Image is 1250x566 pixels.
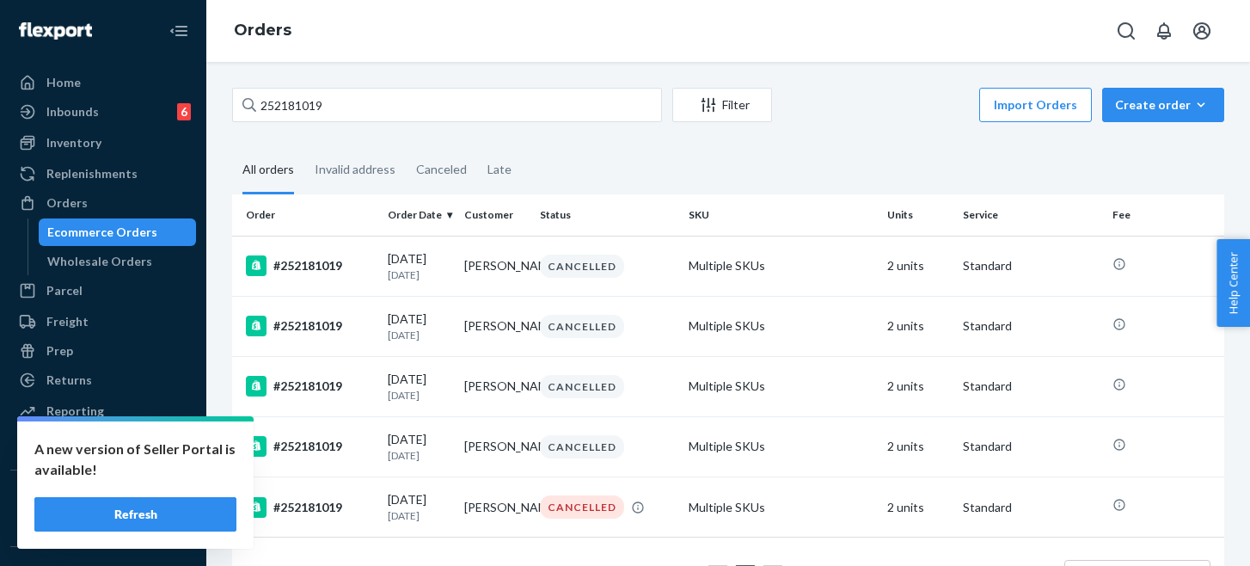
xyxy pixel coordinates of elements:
button: Import Orders [979,88,1092,122]
button: Create order [1102,88,1224,122]
button: Open Search Box [1109,14,1143,48]
button: Open notifications [1147,14,1181,48]
div: Create order [1115,96,1211,114]
div: Inbounds [46,103,99,120]
div: Invalid address [315,147,395,192]
div: Inventory [46,134,101,151]
button: Close Navigation [162,14,196,48]
input: Search orders [232,88,662,122]
div: Filter [673,96,771,114]
div: [DATE] [388,371,450,403]
a: Home [10,69,196,96]
td: Multiple SKUs [682,356,880,416]
a: Prep [10,337,196,365]
td: 2 units [880,236,956,296]
div: #252181019 [246,255,374,276]
div: [DATE] [388,431,450,463]
td: 2 units [880,296,956,356]
a: Freight [10,308,196,335]
p: Standard [963,499,1098,516]
img: Flexport logo [19,22,92,40]
div: Returns [46,372,92,389]
div: Reporting [46,403,104,420]
td: [PERSON_NAME] [457,356,533,416]
p: Standard [963,257,1098,274]
td: [PERSON_NAME] [457,477,533,538]
a: Ecommerce Orders [39,218,197,246]
td: Multiple SKUs [682,477,880,538]
div: [DATE] [388,491,450,523]
div: #252181019 [246,497,374,518]
div: CANCELLED [540,315,624,338]
th: Service [956,194,1105,236]
button: Integrations [10,484,196,512]
td: 2 units [880,356,956,416]
a: Inventory [10,129,196,157]
div: Wholesale Orders [47,253,152,270]
p: [DATE] [388,448,450,463]
a: Reporting [10,397,196,425]
a: Orders [10,189,196,217]
div: [DATE] [388,250,450,282]
ol: breadcrumbs [220,6,305,56]
div: Customer [464,207,526,222]
div: CANCELLED [540,375,624,398]
th: Status [533,194,682,236]
div: [DATE] [388,311,450,342]
div: Home [46,74,81,91]
p: [DATE] [388,508,450,523]
th: SKU [682,194,880,236]
div: Replenishments [46,165,138,182]
div: Prep [46,342,73,360]
button: Help Center [1216,239,1250,327]
div: CANCELLED [540,255,624,278]
td: [PERSON_NAME] [457,296,533,356]
div: CANCELLED [540,495,624,519]
p: [DATE] [388,388,450,403]
div: Late [487,147,512,192]
td: Multiple SKUs [682,236,880,296]
a: Wholesale Orders [39,248,197,275]
div: All orders [242,147,294,194]
td: Multiple SKUs [682,416,880,477]
div: #252181019 [246,436,374,457]
p: Standard [963,438,1098,455]
p: [DATE] [388,328,450,342]
a: Parcel [10,277,196,305]
div: CANCELLED [540,435,624,458]
div: Parcel [46,282,83,299]
div: #252181019 [246,376,374,397]
td: 2 units [880,416,956,477]
a: Returns [10,366,196,394]
p: A new version of Seller Portal is available! [34,439,236,480]
a: Add Integration [10,519,196,539]
a: Billing [10,428,196,456]
th: Fee [1106,194,1224,236]
div: 6 [177,103,191,120]
div: Freight [46,313,89,330]
button: Filter [672,88,772,122]
a: Replenishments [10,160,196,188]
div: Ecommerce Orders [47,224,157,241]
button: Refresh [34,497,236,532]
div: Canceled [416,147,467,192]
td: 2 units [880,477,956,538]
td: [PERSON_NAME] [457,236,533,296]
th: Order [232,194,381,236]
td: Multiple SKUs [682,296,880,356]
a: Inbounds6 [10,98,196,126]
button: Open account menu [1185,14,1219,48]
div: Orders [46,194,88,212]
th: Order Date [381,194,456,236]
p: [DATE] [388,268,450,282]
p: Standard [963,378,1098,395]
td: [PERSON_NAME] [457,416,533,477]
th: Units [880,194,956,236]
a: Orders [234,21,291,40]
div: #252181019 [246,316,374,336]
p: Standard [963,317,1098,335]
